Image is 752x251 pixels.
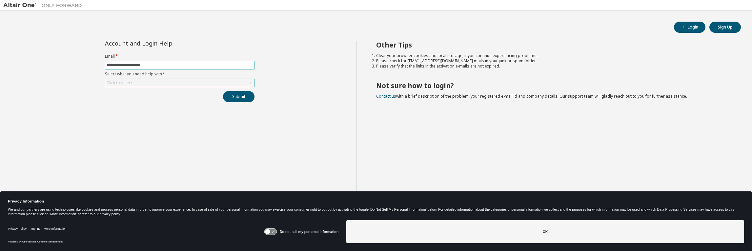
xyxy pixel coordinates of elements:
li: Please verify that the links in the activation e-mails are not expired. [376,64,729,69]
a: Contact us [376,93,396,99]
label: Email [105,54,254,59]
div: Click to select [107,80,132,86]
button: Submit [223,91,254,102]
div: Click to select [105,79,254,87]
h2: Other Tips [376,41,729,49]
li: Clear your browser cookies and local storage, if you continue experiencing problems. [376,53,729,58]
label: Select what you need help with [105,71,254,77]
li: Please check for [EMAIL_ADDRESS][DOMAIN_NAME] mails in your junk or spam folder. [376,58,729,64]
img: Altair One [3,2,85,9]
div: Account and Login Help [105,41,225,46]
span: with a brief description of the problem, your registered e-mail id and company details. Our suppo... [376,93,687,99]
button: Sign Up [709,22,741,33]
button: Login [674,22,705,33]
h2: Not sure how to login? [376,81,729,90]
